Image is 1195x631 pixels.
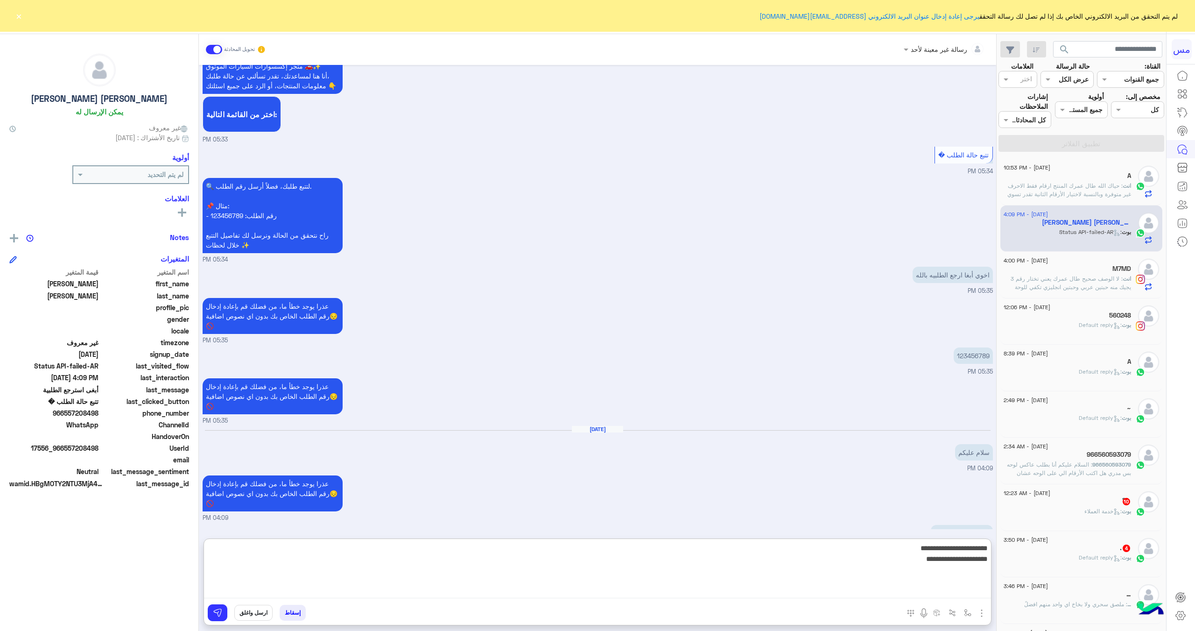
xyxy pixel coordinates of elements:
[100,349,190,359] span: signup_date
[9,326,98,336] span: null
[161,255,189,263] h6: المتغيرات
[1122,228,1131,235] span: بوت
[1079,414,1122,421] span: : Default reply
[234,605,273,621] button: ارسل واغلق
[100,397,190,406] span: last_clicked_button
[1138,491,1159,512] img: defaultAdmin.png
[100,361,190,371] span: last_visited_flow
[1127,404,1131,412] h5: ~
[1138,213,1159,234] img: defaultAdmin.png
[9,479,103,489] span: wamid.HBgMOTY2NTU3MjA4NDk4FQIAEhgUM0E5NzI3QTIwQ0M5OTZFREU2QzcA
[1007,461,1131,485] span: السلام عليكم أنا بطلب عاكس لوحه بس مدري هل اكتب الأرقام الي على الوحه عشان توفروها لي و لا اطلبها...
[115,133,180,142] span: تاريخ الأشتراك : [DATE]
[1011,275,1131,299] span: لا الوصف صحيح طال عمرك يعني تختار رقم 3 يجيك منه حبتين عربي وحبتين انجليزي تكفي للوحة الامامية وا...
[9,267,98,277] span: قيمة المتغير
[1112,265,1131,273] h5: M7MD
[1136,507,1145,517] img: WhatsApp
[100,279,190,289] span: first_name
[14,11,23,21] button: ×
[1053,41,1076,61] button: search
[203,336,228,345] span: 05:35 PM
[1123,275,1131,282] span: انت
[26,234,34,242] img: notes
[1138,445,1159,466] img: defaultAdmin.png
[1122,321,1131,328] span: بوت
[280,605,306,621] button: إسقاط
[224,46,255,53] small: تحويل المحادثة
[960,605,976,620] button: select flow
[1136,275,1145,284] img: Instagram
[1079,554,1122,561] span: : Default reply
[1127,358,1131,366] h5: A
[1122,508,1131,515] span: بوت
[998,92,1048,112] label: إشارات الملاحظات
[9,279,98,289] span: خالد
[9,361,98,371] span: Status API-failed-AR
[203,514,228,523] span: 04:09 PM
[9,373,98,383] span: 2025-08-26T13:09:32.166Z
[203,178,343,253] p: 21/8/2025, 5:34 PM
[954,347,993,364] p: 21/8/2025, 5:35 PM
[1004,210,1048,219] span: [DATE] - 4:09 PM
[976,608,987,619] img: send attachment
[955,444,993,461] p: 26/8/2025, 4:09 PM
[203,255,228,264] span: 05:34 PM
[203,417,228,425] span: 05:35 PM
[1138,259,1159,280] img: defaultAdmin.png
[1020,74,1033,86] div: اختر
[1056,61,1090,71] label: حالة الرسالة
[949,609,956,617] img: Trigger scenario
[998,135,1164,152] button: تطبيق الفلاتر
[10,234,18,242] img: add
[203,378,343,414] p: 21/8/2025, 5:35 PM
[100,303,190,312] span: profile_pic
[1127,601,1131,608] span: …
[1011,61,1033,71] label: العلامات
[1136,554,1145,563] img: WhatsApp
[907,610,914,617] img: make a call
[964,609,971,617] img: select flow
[203,38,343,94] p: 21/8/2025, 5:33 PM
[170,233,189,241] h6: Notes
[9,467,98,476] span: 0
[1004,349,1048,358] span: [DATE] - 8:39 PM
[1004,303,1050,312] span: [DATE] - 12:06 PM
[1084,508,1122,515] span: : خدمة العملاء
[9,349,98,359] span: 2025-08-09T02:11:42.609Z
[100,408,190,418] span: phone_number
[100,338,190,347] span: timezone
[9,455,98,465] span: null
[1136,228,1145,238] img: WhatsApp
[213,608,222,617] img: send message
[1136,461,1145,470] img: WhatsApp
[203,475,343,511] p: 26/8/2025, 4:09 PM
[933,609,941,617] img: create order
[1127,172,1131,180] h5: A
[1079,321,1122,328] span: : Default reply
[9,420,98,430] span: 2
[9,408,98,418] span: 966557208498
[1059,44,1070,55] span: search
[1138,538,1159,559] img: defaultAdmin.png
[967,465,993,472] span: 04:09 PM
[1138,584,1159,605] img: defaultAdmin.png
[1004,163,1050,172] span: [DATE] - 10:53 PM
[100,443,190,453] span: UserId
[100,314,190,324] span: gender
[968,168,993,175] span: 05:34 PM
[1004,489,1050,497] span: [DATE] - 12:23 AM
[9,291,98,301] span: بن حسن سعيد القحطاني
[100,432,190,441] span: HandoverOn
[100,373,190,383] span: last_interaction
[1123,182,1131,189] span: انت
[1092,461,1131,468] span: 966560593079
[931,525,993,541] p: 26/8/2025, 4:09 PM
[100,420,190,430] span: ChannelId
[9,432,98,441] span: null
[1087,451,1131,459] h5: 966560593079
[1122,368,1131,375] span: بوت
[149,123,189,133] span: غير معروف
[100,267,190,277] span: اسم المتغير
[84,54,115,86] img: defaultAdmin.png
[1138,305,1159,326] img: defaultAdmin.png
